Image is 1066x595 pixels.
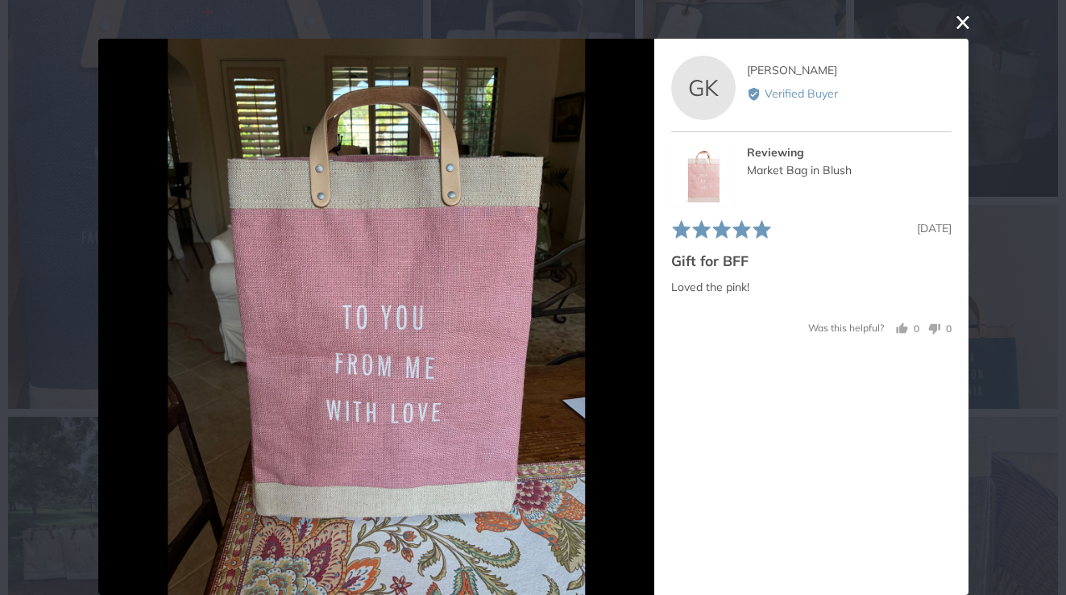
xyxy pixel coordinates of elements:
[746,63,836,77] span: [PERSON_NAME]
[746,85,951,102] div: Verified Buyer
[671,56,736,120] div: GK
[746,144,951,161] div: Reviewing
[917,220,952,235] span: [DATE]
[168,39,585,595] img: Customer image
[953,13,973,32] button: close this modal window
[896,321,919,336] button: Yes
[922,321,952,336] button: No
[746,163,851,177] a: Market Bag in Blush
[671,144,736,208] img: Market Bag in Blush
[671,277,952,297] p: Loved the pink!
[808,322,884,334] span: Was this helpful?
[671,250,952,270] h2: Gift for BFF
